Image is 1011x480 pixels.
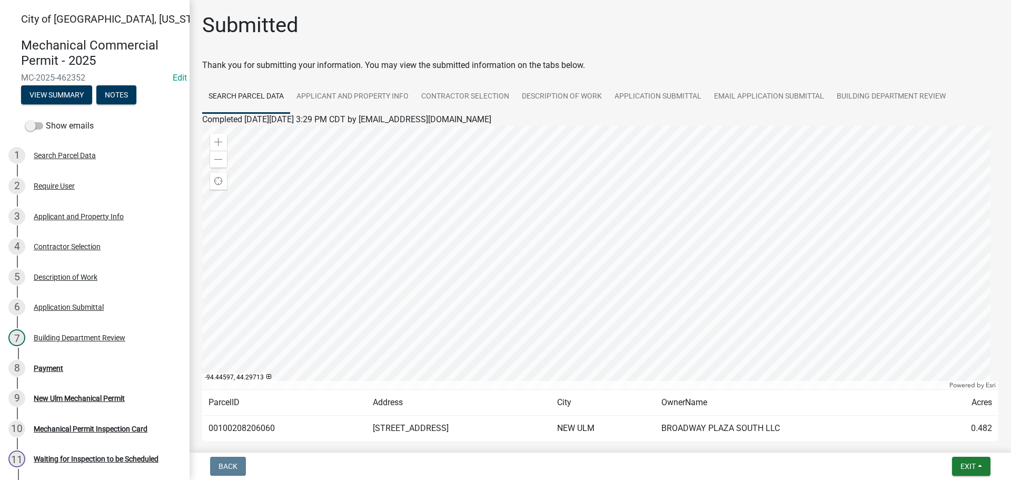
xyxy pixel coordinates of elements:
span: MC-2025-462352 [21,73,168,83]
div: 2 [8,178,25,194]
div: 3 [8,208,25,225]
div: Contractor Selection [34,243,101,250]
div: Zoom out [210,151,227,168]
td: [STREET_ADDRESS] [366,416,551,442]
div: Building Department Review [34,334,125,341]
a: Edit [173,73,187,83]
div: Payment [34,365,63,372]
a: Application Submittal [608,80,708,114]
td: NEW ULM [551,416,655,442]
a: Email Application Submittal [708,80,830,114]
div: 9 [8,390,25,407]
div: New Ulm Mechanical Permit [34,395,125,402]
div: Applicant and Property Info [34,213,124,220]
a: Description of Work [516,80,608,114]
td: 0.482 [928,416,998,442]
div: Thank you for submitting your information. You may view the submitted information on the tabs below. [202,59,998,72]
button: Back [210,457,246,476]
div: 4 [8,238,25,255]
td: ParcelID [202,390,366,416]
span: Back [219,462,237,471]
wm-modal-confirm: Summary [21,91,92,100]
div: Description of Work [34,273,97,281]
div: 1 [8,147,25,164]
div: 11 [8,450,25,467]
td: City [551,390,655,416]
a: Building Department Review [830,80,952,114]
td: Acres [928,390,998,416]
div: Waiting for Inspection to be Scheduled [34,455,158,463]
h4: Mechanical Commercial Permit - 2025 [21,38,181,68]
td: BROADWAY PLAZA SOUTH LLC [655,416,928,442]
button: View Summary [21,85,92,104]
div: Find my location [210,173,227,190]
wm-modal-confirm: Edit Application Number [173,73,187,83]
td: Address [366,390,551,416]
wm-modal-confirm: Notes [96,91,136,100]
span: Exit [960,462,976,471]
div: 6 [8,299,25,316]
a: Applicant and Property Info [290,80,415,114]
div: 7 [8,329,25,346]
h1: Submitted [202,13,299,38]
div: Application Submittal [34,303,104,311]
div: 5 [8,269,25,286]
div: Mechanical Permit Inspection Card [34,425,147,433]
span: City of [GEOGRAPHIC_DATA], [US_STATE] [21,13,213,25]
a: Esri [986,381,996,389]
button: Exit [952,457,990,476]
div: Powered by [947,381,998,389]
td: OwnerName [655,390,928,416]
td: 00100208206060 [202,416,366,442]
a: Search Parcel Data [202,80,290,114]
button: Notes [96,85,136,104]
div: Require User [34,182,75,190]
label: Show emails [25,120,94,132]
a: Contractor Selection [415,80,516,114]
div: Search Parcel Data [34,152,96,159]
div: 10 [8,420,25,437]
span: Completed [DATE][DATE] 3:29 PM CDT by [EMAIL_ADDRESS][DOMAIN_NAME] [202,114,491,124]
div: Zoom in [210,134,227,151]
div: 8 [8,360,25,377]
